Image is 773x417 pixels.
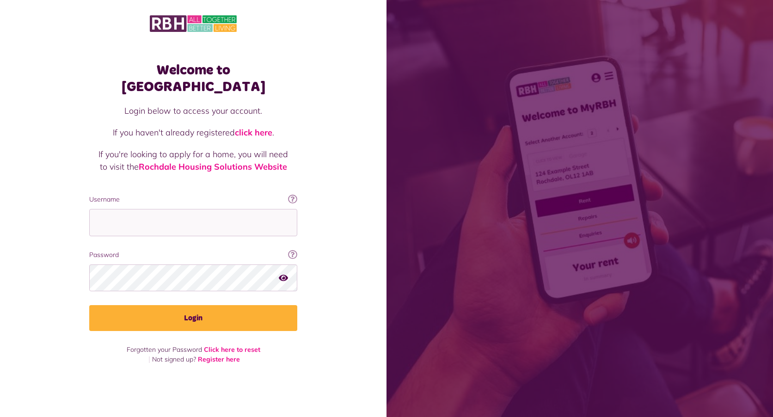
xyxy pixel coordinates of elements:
a: Register here [198,355,240,363]
img: MyRBH [150,14,237,33]
span: Not signed up? [152,355,196,363]
p: If you haven't already registered . [98,126,288,139]
span: Forgotten your Password [127,345,202,354]
h1: Welcome to [GEOGRAPHIC_DATA] [89,62,297,95]
p: If you're looking to apply for a home, you will need to visit the [98,148,288,173]
label: Password [89,250,297,260]
p: Login below to access your account. [98,104,288,117]
a: click here [235,127,272,138]
a: Click here to reset [204,345,260,354]
a: Rochdale Housing Solutions Website [139,161,287,172]
button: Login [89,305,297,331]
label: Username [89,195,297,204]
